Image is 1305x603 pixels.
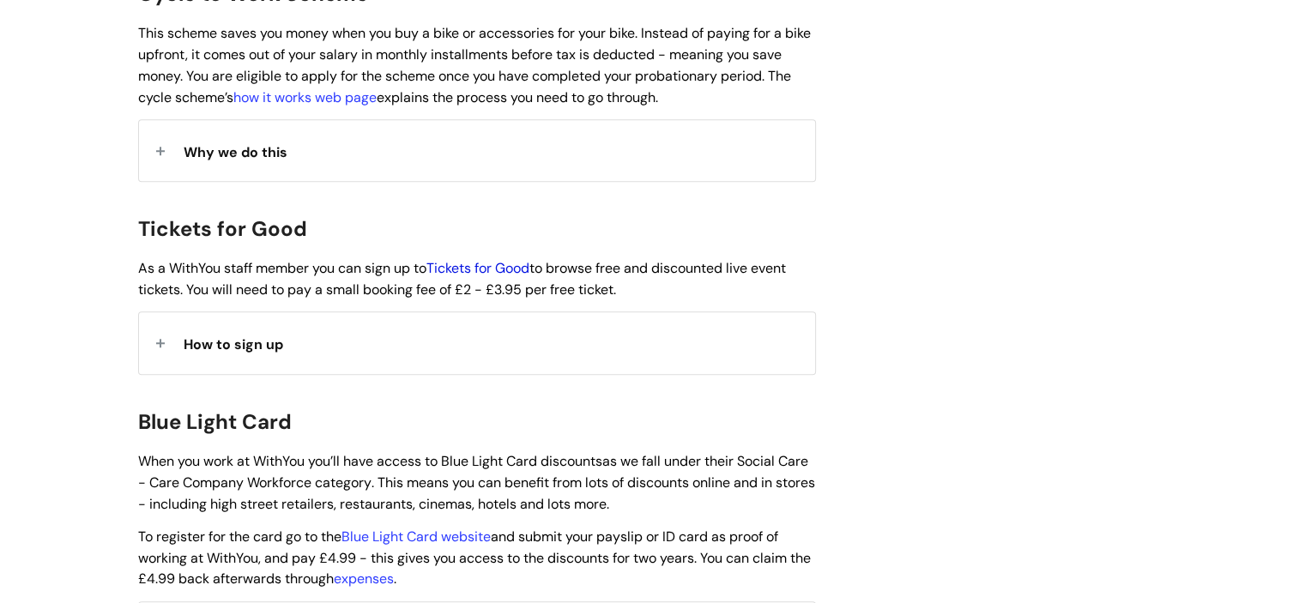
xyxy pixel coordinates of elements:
[138,408,292,435] span: Blue Light Card
[233,88,377,106] a: how it works web page
[184,143,287,161] span: Why we do this
[138,528,811,588] span: To register for the card go to the and submit your payslip or ID card as proof of working at With...
[341,528,491,546] a: Blue Light Card website
[138,215,307,242] span: Tickets for Good
[138,24,811,106] span: This scheme saves you money when you buy a bike or accessories for your bike. Instead of paying f...
[426,259,529,277] a: Tickets for Good
[184,335,283,353] span: How to sign up
[138,452,815,513] span: When you work at WithYou you’ll have access to Blue Light Card discounts . This means you can ben...
[334,570,394,588] a: expenses
[138,259,786,298] span: As a WithYou staff member you can sign up to to browse free and discounted live event tickets. Yo...
[138,452,808,491] span: as we fall under their Social Care - Care Company Workforce category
